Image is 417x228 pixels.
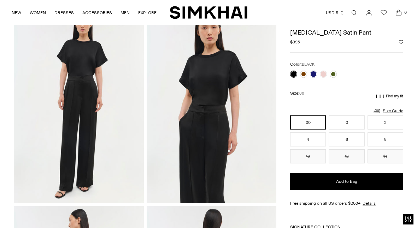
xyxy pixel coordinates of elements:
[290,115,326,130] button: 00
[362,6,376,20] a: Go to the account page
[290,61,315,68] label: Color:
[12,5,21,20] a: NEW
[326,5,345,20] button: USD $
[6,201,71,222] iframe: Sign Up via Text for Offers
[54,5,74,20] a: DRESSES
[290,173,403,190] button: Add to Bag
[347,6,361,20] a: Open search modal
[121,5,130,20] a: MEN
[368,149,403,163] button: 14
[138,5,157,20] a: EXPLORE
[392,6,406,20] a: Open cart modal
[377,6,391,20] a: Wishlist
[290,29,403,36] h1: [MEDICAL_DATA] Satin Pant
[290,132,326,146] button: 4
[170,6,247,19] a: SIMKHAI
[373,107,403,115] a: Size Guide
[302,62,315,67] span: BLACK
[82,5,112,20] a: ACCESSORIES
[290,90,304,97] label: Size:
[402,9,409,16] span: 0
[336,179,357,185] span: Add to Bag
[368,115,403,130] button: 2
[30,5,46,20] a: WOMEN
[368,132,403,146] button: 8
[363,200,376,206] a: Details
[329,115,364,130] button: 0
[399,40,403,44] button: Add to Wishlist
[290,149,326,163] button: 10
[329,149,364,163] button: 12
[290,200,403,206] div: Free shipping on all US orders $200+
[329,132,364,146] button: 6
[299,91,304,96] span: 00
[147,8,277,203] img: Kyra Satin Pant
[290,39,300,45] span: $395
[14,8,144,203] img: Kyra Satin Pant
